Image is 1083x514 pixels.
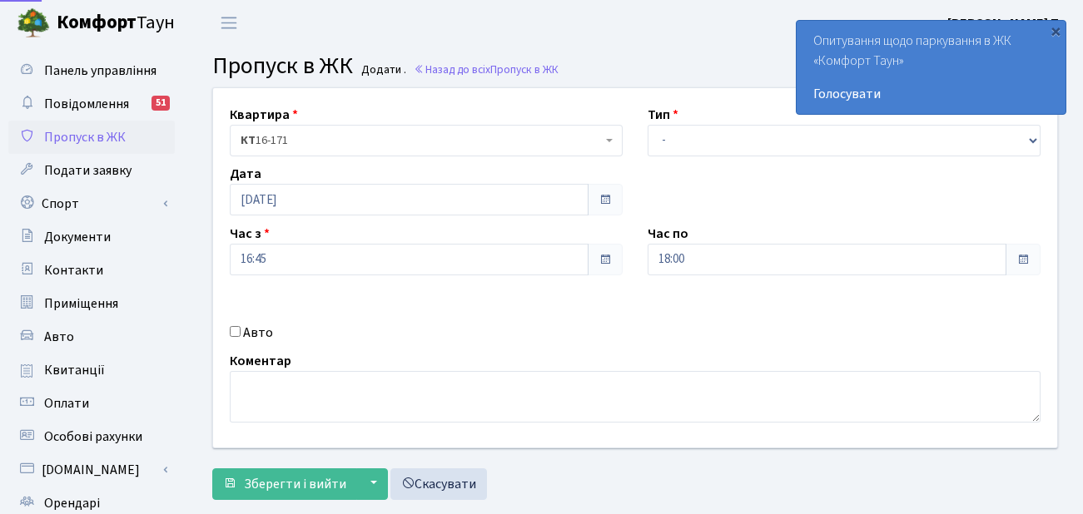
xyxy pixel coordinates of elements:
[17,7,50,40] img: logo.png
[44,294,118,313] span: Приміщення
[813,84,1049,104] a: Голосувати
[947,13,1063,33] a: [PERSON_NAME] П.
[241,132,602,149] span: <b>КТ</b>&nbsp;&nbsp;&nbsp;&nbsp;16-171
[152,96,170,111] div: 51
[230,105,298,125] label: Квартира
[797,21,1066,114] div: Опитування щодо паркування в ЖК «Комфорт Таун»
[230,351,291,371] label: Коментар
[8,220,175,254] a: Документи
[44,494,100,512] span: Орендарі
[8,287,175,320] a: Приміщення
[414,62,559,77] a: Назад до всіхПропуск в ЖК
[44,394,89,413] span: Оплати
[8,254,175,287] a: Контакти
[8,387,175,420] a: Оплати
[208,9,250,37] button: Переключити навігацію
[8,121,175,154] a: Пропуск в ЖК
[44,328,74,346] span: Авто
[8,453,175,487] a: [DOMAIN_NAME]
[44,228,111,246] span: Документи
[241,132,256,149] b: КТ
[44,428,142,446] span: Особові рахунки
[230,125,623,156] span: <b>КТ</b>&nbsp;&nbsp;&nbsp;&nbsp;16-171
[244,475,346,493] span: Зберегти і вийти
[57,9,175,37] span: Таун
[648,105,678,125] label: Тип
[390,468,487,500] a: Скасувати
[490,62,559,77] span: Пропуск в ЖК
[1047,22,1064,39] div: ×
[44,95,129,113] span: Повідомлення
[8,353,175,387] a: Квитанції
[212,468,357,500] button: Зберегти і вийти
[358,63,406,77] small: Додати .
[8,320,175,353] a: Авто
[8,87,175,121] a: Повідомлення51
[947,14,1063,32] b: [PERSON_NAME] П.
[44,361,105,379] span: Квитанції
[243,323,273,343] label: Авто
[44,128,126,146] span: Пропуск в ЖК
[230,164,261,184] label: Дата
[44,161,132,180] span: Подати заявку
[8,420,175,453] a: Особові рахунки
[57,9,137,36] b: Комфорт
[230,224,270,244] label: Час з
[212,49,353,82] span: Пропуск в ЖК
[8,154,175,187] a: Подати заявку
[648,224,688,244] label: Час по
[8,187,175,220] a: Спорт
[44,261,103,279] span: Контакти
[44,62,156,80] span: Панель управління
[8,54,175,87] a: Панель управління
